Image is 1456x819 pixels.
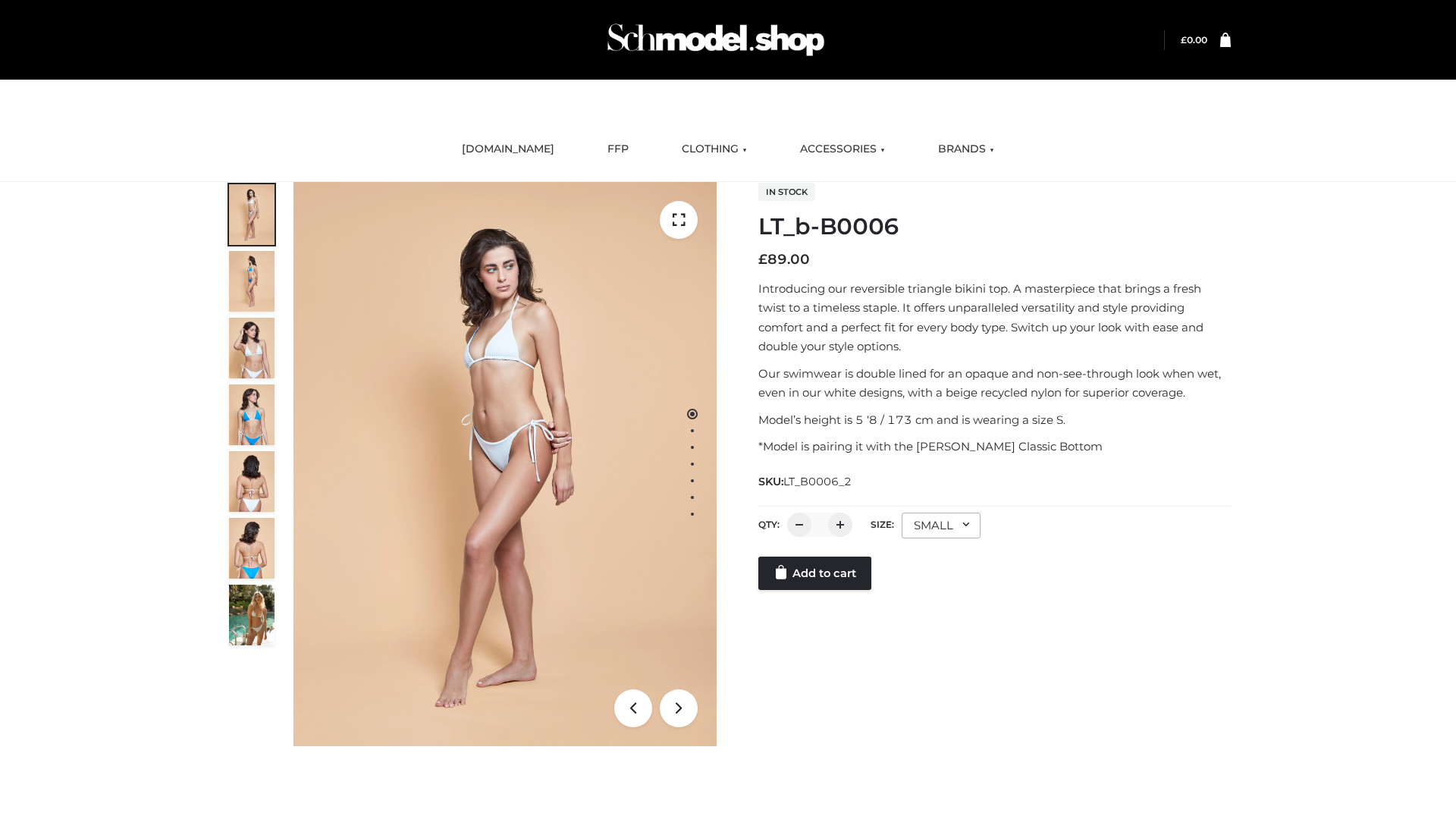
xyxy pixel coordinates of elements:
[758,557,871,590] a: Add to cart
[450,133,566,166] a: [DOMAIN_NAME]
[1181,34,1187,45] span: £
[758,251,810,268] bdi: 89.00
[229,318,275,378] img: ArielClassicBikiniTop_CloudNine_AzureSky_OW114ECO_3-scaled.jpg
[758,437,1231,457] p: *Model is pairing it with the [PERSON_NAME] Classic Bottom
[927,133,1006,166] a: BRANDS
[758,519,780,530] label: QTY:
[670,133,758,166] a: CLOTHING
[902,513,981,538] div: SMALL
[789,133,896,166] a: ACCESSORIES
[871,519,894,530] label: Size:
[229,518,275,579] img: ArielClassicBikiniTop_CloudNine_AzureSky_OW114ECO_8-scaled.jpg
[758,183,815,201] span: In stock
[758,472,853,491] span: SKU:
[596,133,640,166] a: FFP
[758,251,767,268] span: £
[602,10,830,70] img: Schmodel Admin 964
[293,182,717,746] img: LT_b-B0006
[758,213,1231,240] h1: LT_b-B0006
[229,384,275,445] img: ArielClassicBikiniTop_CloudNine_AzureSky_OW114ECO_4-scaled.jpg
[758,364,1231,403] p: Our swimwear is double lined for an opaque and non-see-through look when wet, even in our white d...
[1181,34,1207,45] a: £0.00
[783,475,852,488] span: LT_B0006_2
[229,585,275,645] img: Arieltop_CloudNine_AzureSky2.jpg
[229,184,275,245] img: ArielClassicBikiniTop_CloudNine_AzureSky_OW114ECO_1-scaled.jpg
[1181,34,1207,45] bdi: 0.00
[229,251,275,312] img: ArielClassicBikiniTop_CloudNine_AzureSky_OW114ECO_2-scaled.jpg
[229,451,275,512] img: ArielClassicBikiniTop_CloudNine_AzureSky_OW114ECO_7-scaled.jpg
[758,279,1231,356] p: Introducing our reversible triangle bikini top. A masterpiece that brings a fresh twist to a time...
[758,410,1231,430] p: Model’s height is 5 ‘8 / 173 cm and is wearing a size S.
